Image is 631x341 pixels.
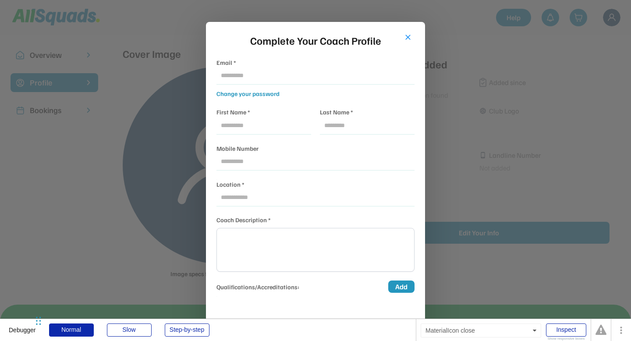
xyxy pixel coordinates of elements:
div: Inspect [546,323,586,337]
div: Change your password [216,89,415,99]
div: Show responsive boxes [546,337,586,341]
div: Slow [107,323,152,337]
div: Qualifications/Accreditations: [216,282,299,291]
button: Add [388,281,415,293]
button: close [404,33,412,42]
div: Last Name * [320,107,353,117]
div: MaterialIcon close [421,323,541,337]
div: Email * [216,58,236,67]
div: Complete Your Coach Profile [216,32,415,48]
div: Step-by-step [165,323,209,337]
div: Location * [216,180,245,189]
div: Mobile Number [216,144,259,153]
div: First Name * [216,107,250,117]
div: Normal [49,323,94,337]
div: Coach Description * [216,215,271,224]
